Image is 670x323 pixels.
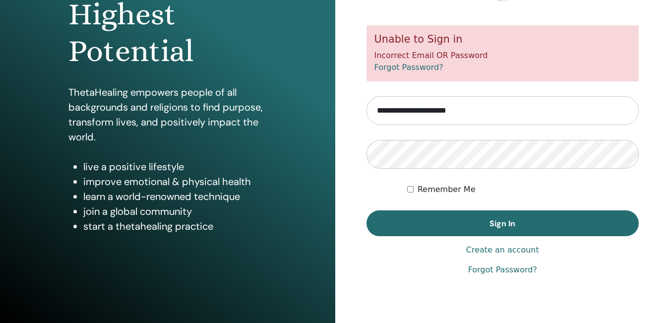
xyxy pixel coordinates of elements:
a: Create an account [466,244,539,256]
a: Forgot Password? [468,264,537,276]
div: Keep me authenticated indefinitely or until I manually logout [407,184,639,195]
p: ThetaHealing empowers people of all backgrounds and religions to find purpose, transform lives, a... [68,85,267,144]
span: Sign In [489,218,515,229]
a: Forgot Password? [374,63,443,72]
label: Remember Me [418,184,476,195]
button: Sign In [366,210,639,236]
div: Incorrect Email OR Password [366,25,639,81]
li: learn a world-renowned technique [83,189,267,204]
li: start a thetahealing practice [83,219,267,234]
li: join a global community [83,204,267,219]
li: improve emotional & physical health [83,174,267,189]
h5: Unable to Sign in [374,33,631,46]
li: live a positive lifestyle [83,159,267,174]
